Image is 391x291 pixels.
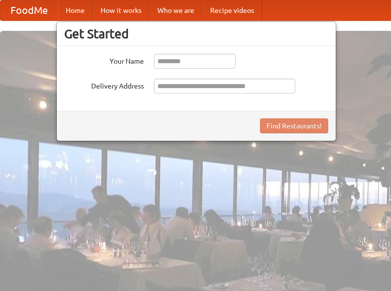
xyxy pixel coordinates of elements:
[202,0,262,20] a: Recipe videos
[0,0,58,20] a: FoodMe
[64,26,328,41] h3: Get Started
[93,0,149,20] a: How it works
[149,0,202,20] a: Who we are
[64,54,144,66] label: Your Name
[260,118,328,133] button: Find Restaurants!
[58,0,93,20] a: Home
[64,79,144,91] label: Delivery Address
